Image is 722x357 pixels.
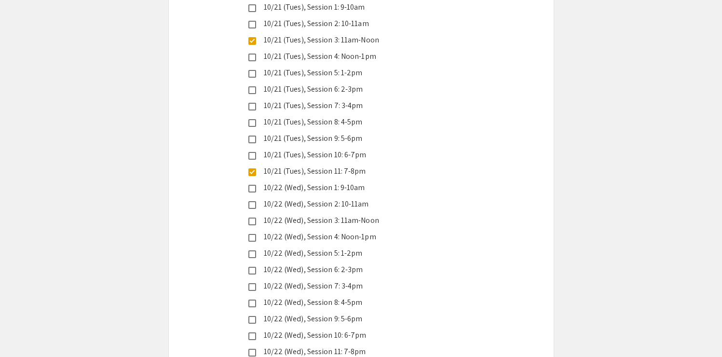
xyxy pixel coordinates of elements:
div: 10/22 (Wed), Session 10: 6-7pm [256,330,459,341]
div: 10/21 (Tues), Session 7: 3-4pm [256,100,459,111]
div: 10/22 (Wed), Session 2: 10-11am [256,198,459,210]
div: 10/21 (Tues), Session 10: 6-7pm [256,149,459,161]
div: 10/22 (Wed), Session 4: Noon-1pm [256,231,459,243]
div: 10/22 (Wed), Session 3: 11am-Noon [256,215,459,226]
div: 10/22 (Wed), Session 1: 9-10am [256,182,459,193]
div: 10/21 (Tues), Session 11: 7-8pm [256,165,459,177]
div: 10/21 (Tues), Session 6: 2-3pm [256,83,459,95]
div: 10/22 (Wed), Session 9: 5-6pm [256,313,459,325]
div: 10/22 (Wed), Session 5: 1-2pm [256,247,459,259]
div: 10/22 (Wed), Session 6: 2-3pm [256,264,459,275]
div: 10/21 (Tues), Session 8: 4-5pm [256,116,459,128]
iframe: Chat [7,314,41,350]
div: 10/21 (Tues), Session 4: Noon-1pm [256,51,459,62]
div: 10/22 (Wed), Session 7: 3-4pm [256,280,459,292]
div: 10/21 (Tues), Session 2: 10-11am [256,18,459,29]
div: 10/21 (Tues), Session 1: 9-10am [256,1,459,13]
div: 10/22 (Wed), Session 8: 4-5pm [256,297,459,308]
div: 10/21 (Tues), Session 5: 1-2pm [256,67,459,79]
div: 10/21 (Tues), Session 3: 11am-Noon [256,34,459,46]
div: 10/21 (Tues), Session 9: 5-6pm [256,133,459,144]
